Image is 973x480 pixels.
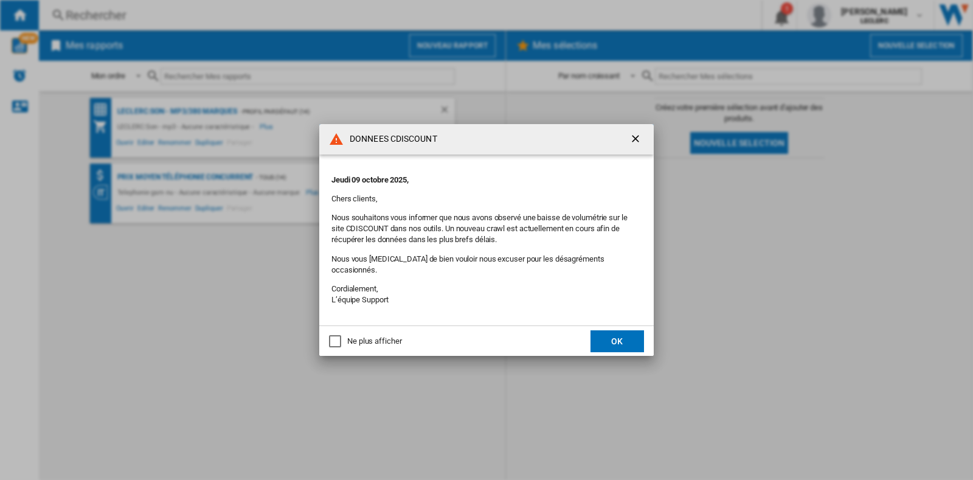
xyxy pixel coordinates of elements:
p: Chers clients, [331,193,642,204]
md-checkbox: Ne plus afficher [329,336,401,347]
p: Nous souhaitons vous informer que nous avons observé une baisse de volumétrie sur le site CDISCOU... [331,212,642,246]
p: Nous vous [MEDICAL_DATA] de bien vouloir nous excuser pour les désagréments occasionnés. [331,254,642,276]
button: OK [590,330,644,352]
h4: DONNEES CDISCOUNT [344,133,437,145]
strong: Jeudi 09 octobre 2025, [331,175,409,184]
div: Ne plus afficher [347,336,401,347]
button: getI18NText('BUTTONS.CLOSE_DIALOG') [625,127,649,151]
ng-md-icon: getI18NText('BUTTONS.CLOSE_DIALOG') [629,133,644,147]
p: Cordialement, L’équipe Support [331,283,642,305]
